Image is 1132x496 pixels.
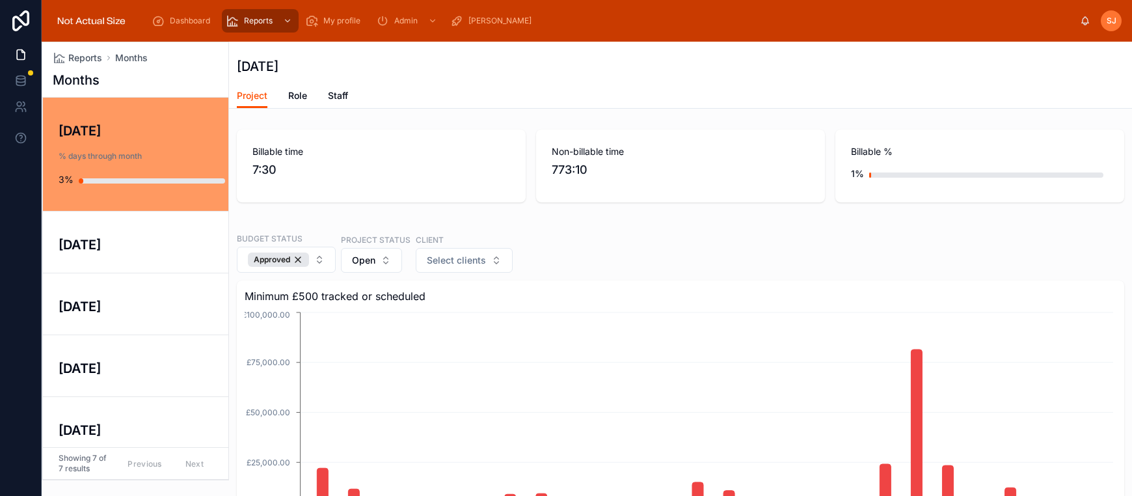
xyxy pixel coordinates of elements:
a: Role [288,84,307,110]
span: Minimum £500 tracked or scheduled [245,288,1116,304]
span: Project [237,89,267,102]
img: App logo [52,10,131,31]
a: Staff [328,84,348,110]
div: scrollable content [141,7,1080,35]
a: Months [115,51,148,64]
h1: [DATE] [237,57,278,76]
span: % days through month [59,151,230,161]
span: Reports [68,51,102,64]
button: Select Button [237,247,336,273]
button: Select Button [341,248,402,273]
span: 773:10 [552,161,809,179]
span: Dashboard [170,16,210,26]
span: Showing 7 of 7 results [59,453,108,474]
label: Project status [341,234,411,245]
h3: [DATE] [59,420,230,440]
button: Select Button [416,248,513,273]
span: SJ [1107,16,1116,26]
h3: [DATE] [59,235,230,255]
div: Approved [248,253,309,267]
h3: [DATE] [59,297,230,316]
a: [PERSON_NAME] [446,9,541,33]
a: [DATE] [43,396,228,458]
a: [DATE] [43,273,228,335]
h1: Months [53,71,100,89]
span: 7:30 [252,161,510,179]
div: 3% [59,167,74,193]
span: [PERSON_NAME] [468,16,532,26]
a: My profile [301,9,370,33]
div: 1% [851,161,864,187]
tspan: £75,000.00 [247,357,290,367]
span: Staff [328,89,348,102]
span: Non-billable time [552,145,809,158]
h3: [DATE] [59,359,230,378]
a: [DATE] [43,335,228,396]
span: Role [288,89,307,102]
tspan: £100,000.00 [242,310,290,320]
a: Dashboard [148,9,219,33]
a: [DATE] [43,211,228,273]
span: Admin [394,16,418,26]
a: [DATE]% days through month3% [43,98,228,211]
a: Admin [372,9,444,33]
a: Reports [53,51,102,64]
span: Billable % [851,145,1109,158]
label: Budget status [237,232,303,244]
h3: [DATE] [59,121,230,141]
span: My profile [323,16,360,26]
span: Billable time [252,145,510,158]
span: Reports [244,16,273,26]
label: Client [416,234,444,245]
tspan: £50,000.00 [246,407,290,417]
button: Unselect APPROVED [248,253,309,267]
a: Project [237,84,267,109]
span: Select clients [427,254,486,267]
a: Reports [222,9,299,33]
span: Open [352,254,375,267]
tspan: £25,000.00 [247,458,290,467]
